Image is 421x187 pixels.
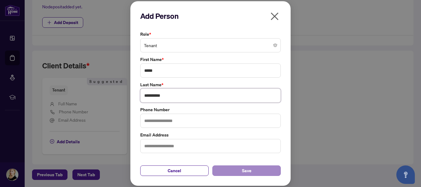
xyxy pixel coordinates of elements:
span: Tenant [144,39,277,51]
h2: Add Person [140,11,281,21]
button: Cancel [140,165,209,176]
button: Open asap [396,165,415,184]
span: close-circle [273,43,277,47]
label: Phone Number [140,106,281,113]
span: Save [242,166,251,176]
span: close [270,11,280,21]
button: Save [212,165,281,176]
span: Cancel [168,166,181,176]
label: Last Name [140,81,281,88]
label: First Name [140,56,281,63]
label: Email Address [140,132,281,138]
label: Role [140,31,281,38]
